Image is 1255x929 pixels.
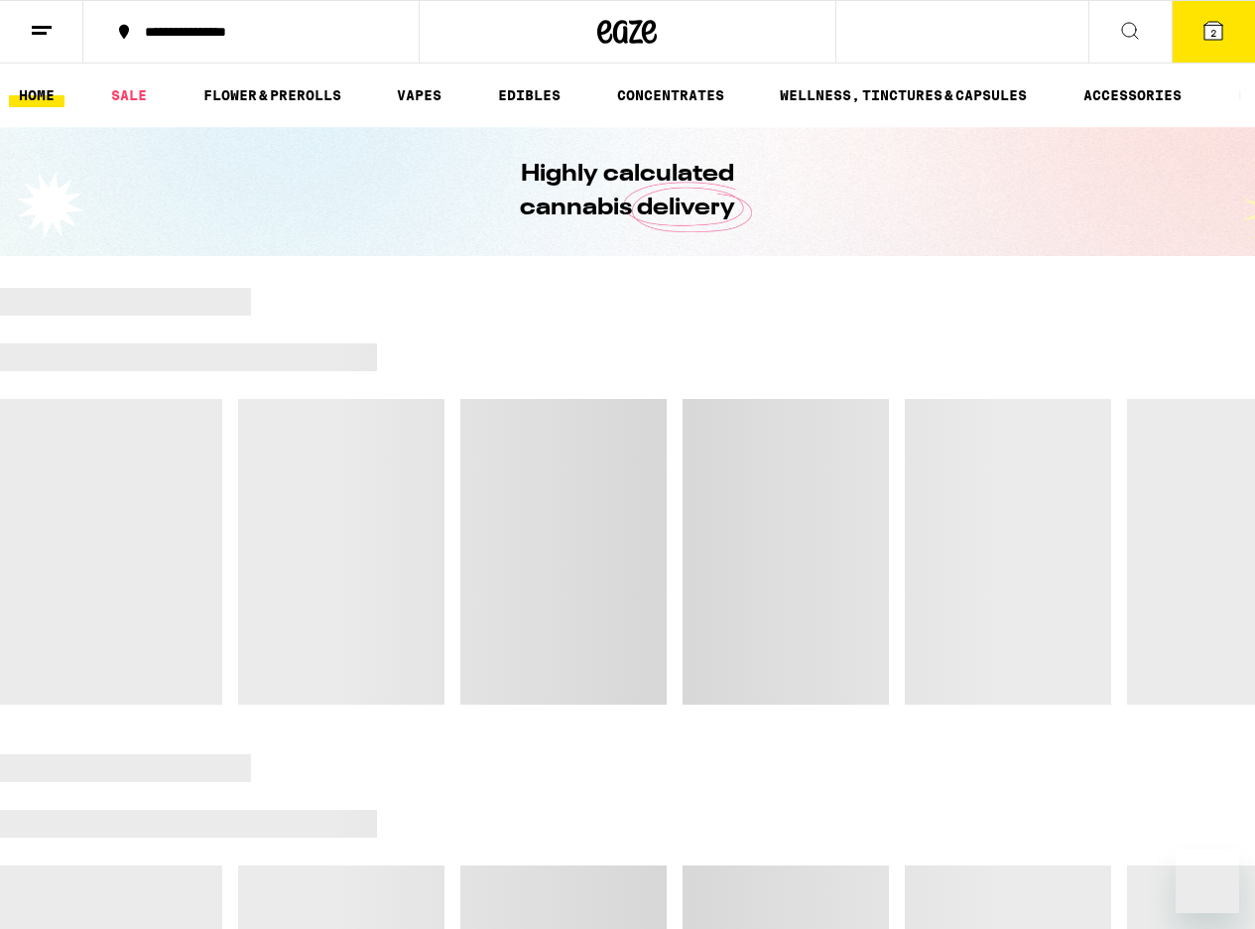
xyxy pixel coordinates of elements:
[193,83,351,107] a: FLOWER & PREROLLS
[101,83,157,107] a: SALE
[1176,850,1239,913] iframe: Button to launch messaging window
[1210,27,1216,39] span: 2
[607,83,734,107] a: CONCENTRATES
[770,83,1037,107] a: WELLNESS, TINCTURES & CAPSULES
[464,158,792,225] h1: Highly calculated cannabis delivery
[488,83,570,107] a: EDIBLES
[1073,83,1192,107] a: ACCESSORIES
[9,83,64,107] a: HOME
[387,83,451,107] a: VAPES
[1172,1,1255,63] button: 2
